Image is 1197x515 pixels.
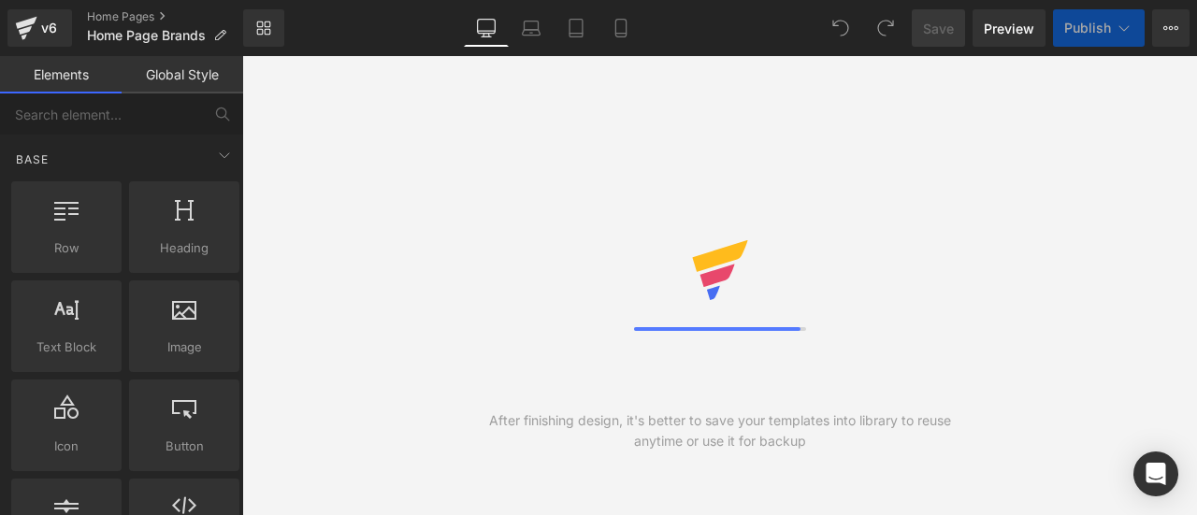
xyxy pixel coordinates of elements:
[923,19,954,38] span: Save
[984,19,1034,38] span: Preview
[1133,451,1178,496] div: Open Intercom Messenger
[17,436,116,456] span: Icon
[37,16,61,40] div: v6
[1064,21,1111,36] span: Publish
[822,9,859,47] button: Undo
[1152,9,1190,47] button: More
[973,9,1046,47] a: Preview
[14,150,50,168] span: Base
[464,9,509,47] a: Desktop
[135,436,234,456] span: Button
[135,238,234,258] span: Heading
[122,56,243,93] a: Global Style
[481,410,959,451] div: After finishing design, it's better to save your templates into library to reuse anytime or use i...
[17,337,116,357] span: Text Block
[17,238,116,258] span: Row
[7,9,72,47] a: v6
[135,337,234,357] span: Image
[1053,9,1145,47] button: Publish
[243,9,284,47] a: New Library
[867,9,904,47] button: Redo
[598,9,643,47] a: Mobile
[554,9,598,47] a: Tablet
[87,9,243,24] a: Home Pages
[509,9,554,47] a: Laptop
[87,28,206,43] span: Home Page Brands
